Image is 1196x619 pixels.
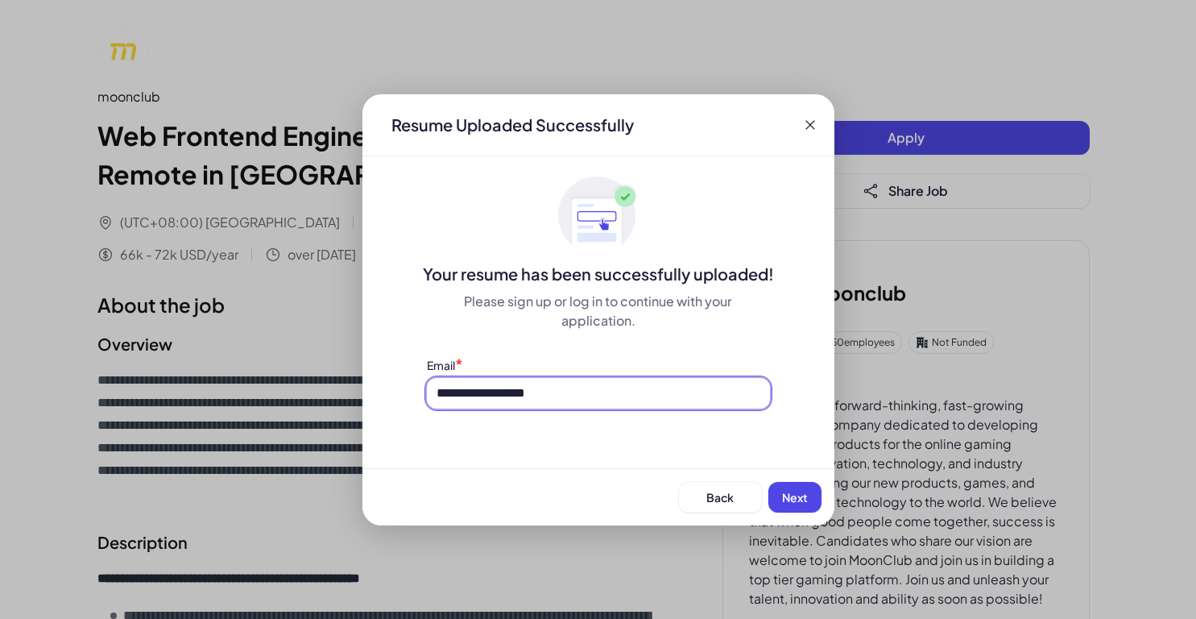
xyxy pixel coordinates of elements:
[706,490,734,505] span: Back
[427,358,455,372] label: Email
[427,292,770,330] div: Please sign up or log in to continue with your application.
[362,263,834,285] div: Your resume has been successfully uploaded!
[558,176,639,256] img: ApplyedMaskGroup3.svg
[679,482,762,513] button: Back
[379,114,647,136] div: Resume Uploaded Successfully
[768,482,821,513] button: Next
[782,490,808,505] span: Next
